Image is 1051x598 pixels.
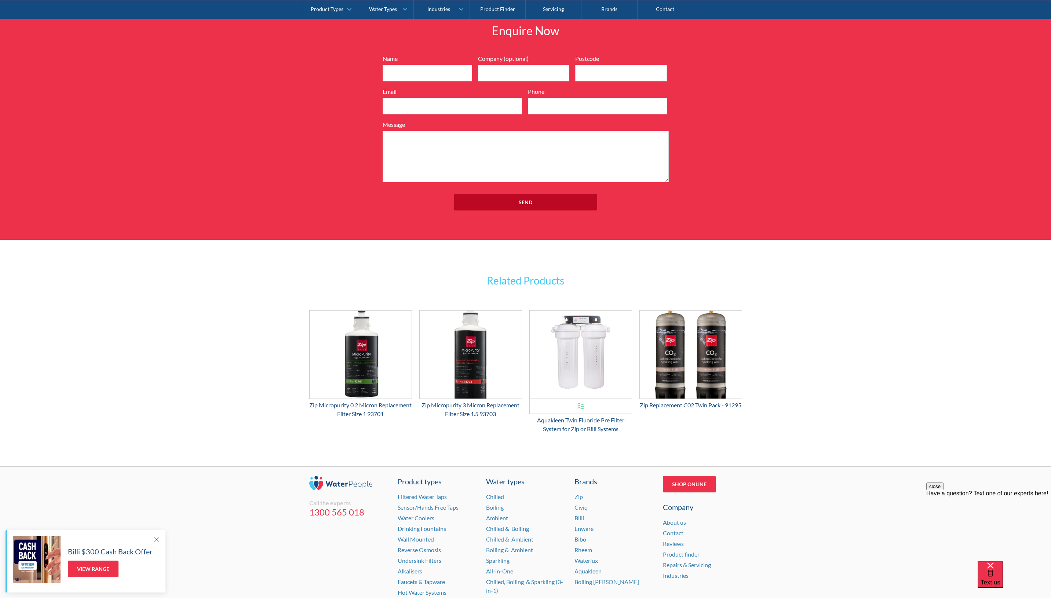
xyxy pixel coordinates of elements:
div: Aquakleen Twin Fluoride Pre Filter System for Zip or Billi Systems [529,416,632,433]
a: View Range [68,561,118,577]
a: Zip Micropurity 0.2 Micron Replacement Filter Size 1 93701 [309,310,412,418]
a: Zip Replacement C02 Twin Pack - 91295 [639,310,742,410]
a: 1300 565 018 [309,507,388,518]
a: Contact [663,529,683,536]
a: Enware [574,525,594,532]
div: Product Types [311,6,343,12]
a: Billi [574,514,584,521]
a: Hot Water Systems [398,589,446,596]
a: Shop Online [663,476,716,492]
label: Message [383,120,669,129]
input: Send [454,194,597,210]
h2: Enquire Now [419,22,632,40]
iframe: podium webchat widget bubble [978,561,1051,598]
a: Chilled [486,493,504,500]
a: Water Coolers [398,514,434,521]
form: Full Width Form [379,54,672,218]
a: Ambient [486,514,508,521]
a: Boiling [486,504,504,511]
label: Email [383,87,522,96]
label: Company (optional) [478,54,570,63]
div: Brands [574,476,654,487]
a: Wall Mounted [398,536,434,543]
a: Chilled, Boiling & Sparkling (3-in-1) [486,578,563,594]
a: Faucets & Tapware [398,578,445,585]
label: Name [383,54,472,63]
a: Civiq [574,504,588,511]
a: Industries [663,572,689,579]
div: Zip Micropurity 3 Micron Replacement Filter Size 1.5 93703 [419,401,522,418]
a: Drinking Fountains [398,525,446,532]
a: Chilled & Boiling [486,525,529,532]
label: Phone [528,87,667,96]
a: Zip Micropurity 3 Micron Replacement Filter Size 1.5 93703 [419,310,522,418]
a: About us [663,519,686,526]
a: Reverse Osmosis [398,546,441,553]
div: Call the experts [309,499,388,507]
a: Boiling & Ambient [486,546,533,553]
a: Waterlux [574,557,598,564]
iframe: podium webchat widget prompt [926,483,1051,571]
label: Postcode [575,54,667,63]
a: Alkalisers [398,568,422,575]
div: Zip Replacement C02 Twin Pack - 91295 [639,401,742,410]
a: Zip [574,493,583,500]
a: All-in-One [486,568,513,575]
h3: Related Products [419,273,632,288]
div: Zip Micropurity 0.2 Micron Replacement Filter Size 1 93701 [309,401,412,418]
a: Repairs & Servicing [663,561,711,568]
h5: Billi $300 Cash Back Offer [68,546,153,557]
a: Aquakleen [574,568,602,575]
div: Industries [427,6,450,12]
a: Product types [398,476,477,487]
a: Aquakleen Twin Fluoride Pre Filter System for Zip or Billi Systems [529,310,632,433]
div: Water Types [369,6,397,12]
a: Rheem [574,546,592,553]
a: Boiling [PERSON_NAME] [574,578,639,585]
a: Filtered Water Taps [398,493,447,500]
a: Sparkling [486,557,510,564]
img: Billi $300 Cash Back Offer [13,536,61,583]
a: Sensor/Hands Free Taps [398,504,459,511]
a: Water types [486,476,565,487]
a: Bibo [574,536,586,543]
a: Undersink Filters [398,557,441,564]
a: Product finder [663,551,700,558]
a: Reviews [663,540,684,547]
a: Chilled & Ambient [486,536,533,543]
div: Company [663,502,742,513]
